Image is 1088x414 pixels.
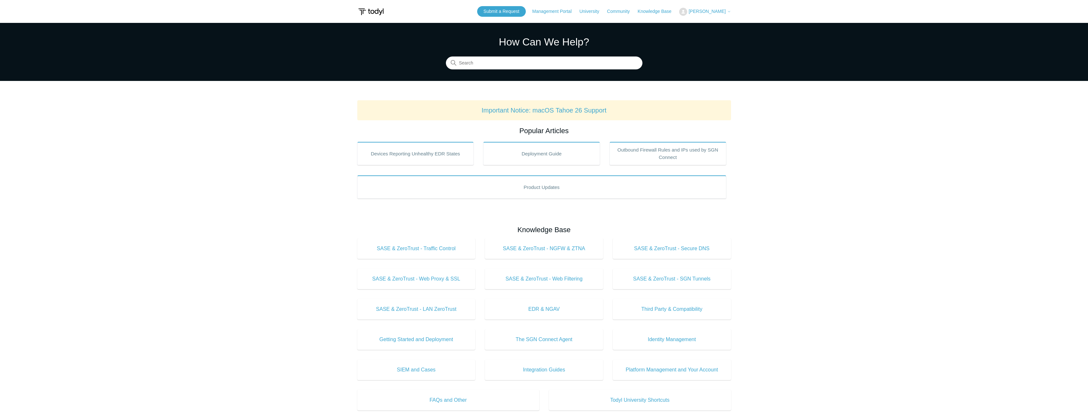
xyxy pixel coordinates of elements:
[485,238,603,259] a: SASE & ZeroTrust - NGFW & ZTNA
[367,305,466,313] span: SASE & ZeroTrust - LAN ZeroTrust
[357,360,476,380] a: SIEM and Cases
[495,366,593,374] span: Integration Guides
[485,360,603,380] a: Integration Guides
[357,6,385,18] img: Todyl Support Center Help Center home page
[367,275,466,283] span: SASE & ZeroTrust - Web Proxy & SSL
[679,8,731,16] button: [PERSON_NAME]
[579,8,605,15] a: University
[622,245,721,252] span: SASE & ZeroTrust - Secure DNS
[559,396,721,404] span: Todyl University Shortcuts
[367,366,466,374] span: SIEM and Cases
[622,275,721,283] span: SASE & ZeroTrust - SGN Tunnels
[357,224,731,235] h2: Knowledge Base
[482,107,607,114] a: Important Notice: macOS Tahoe 26 Support
[549,390,731,410] a: Todyl University Shortcuts
[622,336,721,343] span: Identity Management
[607,8,636,15] a: Community
[688,9,726,14] span: [PERSON_NAME]
[367,396,530,404] span: FAQs and Other
[613,360,731,380] a: Platform Management and Your Account
[357,299,476,320] a: SASE & ZeroTrust - LAN ZeroTrust
[357,390,539,410] a: FAQs and Other
[485,329,603,350] a: The SGN Connect Agent
[367,245,466,252] span: SASE & ZeroTrust - Traffic Control
[446,34,642,50] h1: How Can We Help?
[485,299,603,320] a: EDR & NGAV
[622,366,721,374] span: Platform Management and Your Account
[613,299,731,320] a: Third Party & Compatibility
[477,6,526,17] a: Submit a Request
[495,245,593,252] span: SASE & ZeroTrust - NGFW & ZTNA
[610,142,726,165] a: Outbound Firewall Rules and IPs used by SGN Connect
[638,8,678,15] a: Knowledge Base
[483,142,600,165] a: Deployment Guide
[446,57,642,70] input: Search
[532,8,578,15] a: Management Portal
[357,175,726,199] a: Product Updates
[357,142,474,165] a: Devices Reporting Unhealthy EDR States
[485,269,603,289] a: SASE & ZeroTrust - Web Filtering
[357,269,476,289] a: SASE & ZeroTrust - Web Proxy & SSL
[495,305,593,313] span: EDR & NGAV
[357,125,731,136] h2: Popular Articles
[613,269,731,289] a: SASE & ZeroTrust - SGN Tunnels
[613,238,731,259] a: SASE & ZeroTrust - Secure DNS
[622,305,721,313] span: Third Party & Compatibility
[357,329,476,350] a: Getting Started and Deployment
[357,238,476,259] a: SASE & ZeroTrust - Traffic Control
[367,336,466,343] span: Getting Started and Deployment
[613,329,731,350] a: Identity Management
[495,336,593,343] span: The SGN Connect Agent
[495,275,593,283] span: SASE & ZeroTrust - Web Filtering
